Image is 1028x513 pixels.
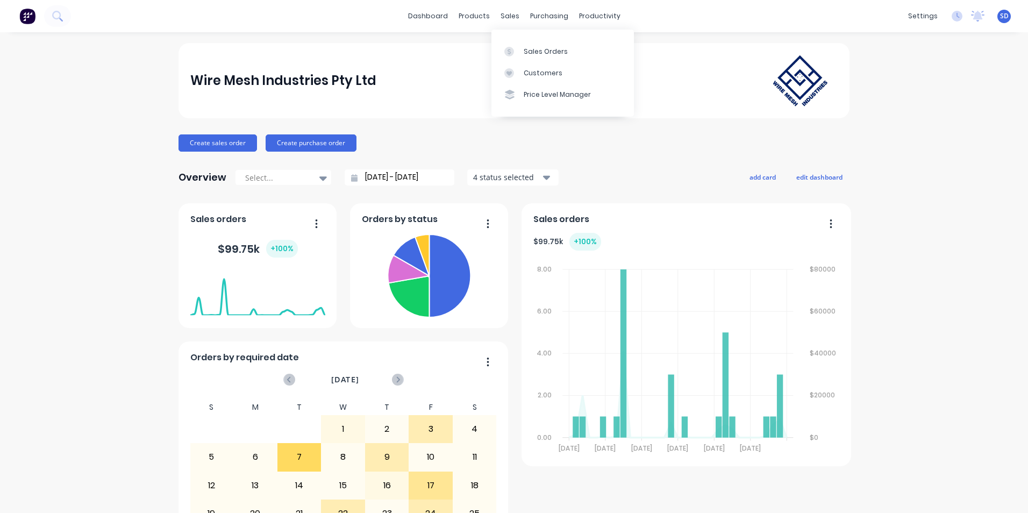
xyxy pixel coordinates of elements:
div: 4 [453,416,496,443]
tspan: 8.00 [537,265,552,274]
tspan: [DATE] [631,444,652,453]
div: 3 [409,416,452,443]
tspan: [DATE] [667,444,688,453]
div: T [277,400,322,415]
img: Wire Mesh Industries Pty Ltd [762,45,838,117]
div: 18 [453,472,496,499]
div: products [453,8,495,24]
tspan: $20000 [810,391,836,400]
a: dashboard [403,8,453,24]
div: 13 [234,472,277,499]
div: + 100 % [266,240,298,258]
a: Customers [491,62,634,84]
div: 6 [234,444,277,471]
tspan: $40000 [810,348,837,358]
tspan: $80000 [810,265,836,274]
div: productivity [574,8,626,24]
tspan: $0 [810,433,819,442]
div: sales [495,8,525,24]
span: Sales orders [533,213,589,226]
div: Customers [524,68,562,78]
span: Orders by status [362,213,438,226]
button: add card [743,170,783,184]
div: $ 99.75k [218,240,298,258]
div: 10 [409,444,452,471]
div: 8 [322,444,365,471]
div: 2 [366,416,409,443]
div: S [190,400,234,415]
div: T [365,400,409,415]
div: F [409,400,453,415]
div: 12 [190,472,233,499]
tspan: [DATE] [595,444,616,453]
tspan: 2.00 [538,391,552,400]
button: Create sales order [179,134,257,152]
tspan: 6.00 [537,307,552,316]
div: 15 [322,472,365,499]
div: 16 [366,472,409,499]
div: Wire Mesh Industries Pty Ltd [190,70,376,91]
a: Price Level Manager [491,84,634,105]
div: 9 [366,444,409,471]
tspan: [DATE] [704,444,725,453]
button: Create purchase order [266,134,356,152]
div: + 100 % [569,233,601,251]
div: Price Level Manager [524,90,591,99]
div: W [321,400,365,415]
span: [DATE] [331,374,359,386]
span: Sales orders [190,213,246,226]
div: settings [903,8,943,24]
div: 5 [190,444,233,471]
div: 7 [278,444,321,471]
tspan: $60000 [810,307,836,316]
tspan: 4.00 [537,348,552,358]
div: Overview [179,167,226,188]
div: 14 [278,472,321,499]
div: 1 [322,416,365,443]
div: M [233,400,277,415]
div: 4 status selected [473,172,541,183]
div: Sales Orders [524,47,568,56]
button: edit dashboard [789,170,849,184]
div: S [453,400,497,415]
tspan: 0.00 [537,433,552,442]
div: 11 [453,444,496,471]
div: $ 99.75k [533,233,601,251]
div: 17 [409,472,452,499]
a: Sales Orders [491,40,634,62]
tspan: [DATE] [740,444,761,453]
img: Factory [19,8,35,24]
button: 4 status selected [467,169,559,186]
div: purchasing [525,8,574,24]
tspan: [DATE] [558,444,579,453]
span: SD [1000,11,1009,21]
